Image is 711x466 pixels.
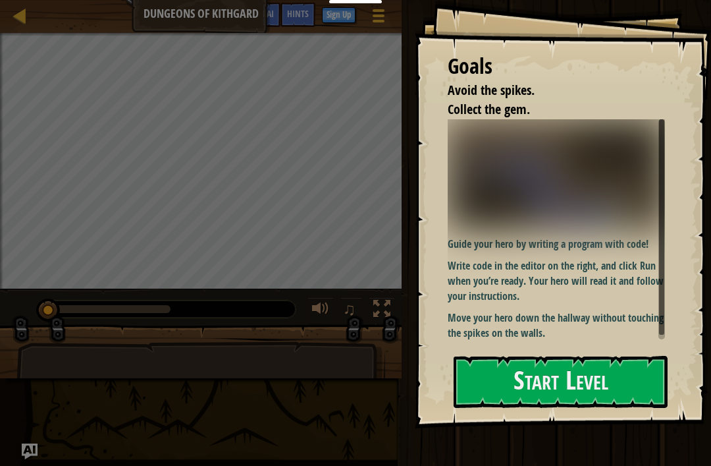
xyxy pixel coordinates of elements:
button: Start Level [454,356,668,408]
button: Sign Up [322,7,355,23]
button: Ask AI [245,3,280,27]
button: ♫ [340,297,363,324]
span: Ask AI [251,7,274,20]
span: ♫ [343,299,356,319]
span: Collect the gem. [448,100,530,118]
p: Move your hero down the hallway without touching the spikes on the walls. [448,310,665,341]
p: Guide your hero by writing a program with code! [448,237,665,252]
img: Dungeons of kithgard [448,119,665,231]
button: Ask AI [22,444,38,459]
button: Show game menu [362,3,395,34]
span: Avoid the spikes. [448,81,535,99]
div: Goals [448,51,665,82]
button: Adjust volume [307,297,334,324]
li: Avoid the spikes. [431,81,662,100]
button: Toggle fullscreen [369,297,395,324]
li: Collect the gem. [431,100,662,119]
span: Hints [287,7,309,20]
p: Write code in the editor on the right, and click Run when you’re ready. Your hero will read it an... [448,258,665,304]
